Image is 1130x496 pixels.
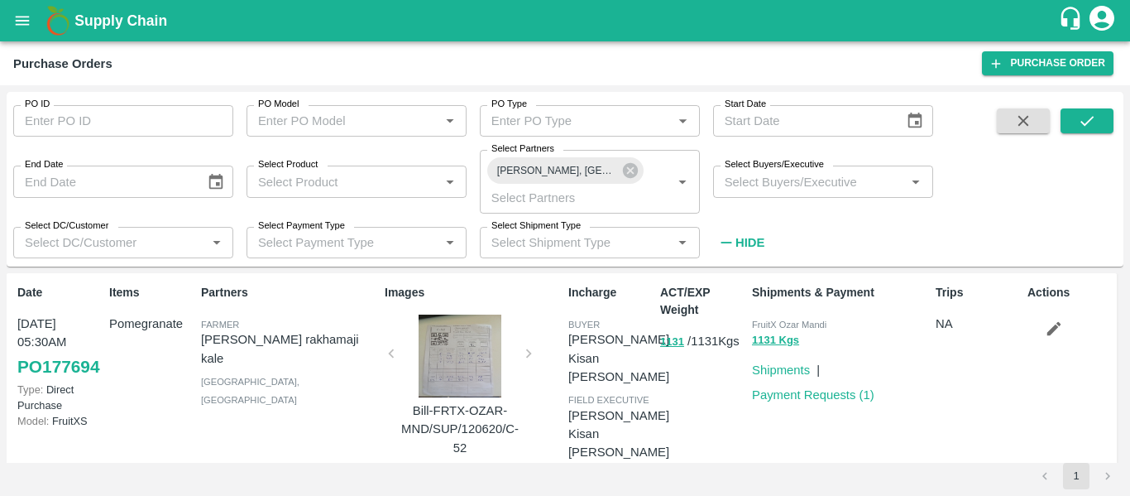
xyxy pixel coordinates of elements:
[752,388,874,402] a: Payment Requests (1)
[258,158,318,171] label: Select Product
[752,364,810,377] a: Shipments
[201,284,378,301] p: Partners
[485,232,668,253] input: Select Shipment Type
[568,284,654,301] p: Incharge
[725,158,824,171] label: Select Buyers/Executive
[568,395,649,405] span: field executive
[258,219,345,233] label: Select Payment Type
[13,105,233,137] input: Enter PO ID
[17,415,49,427] span: Model:
[568,407,669,462] p: [PERSON_NAME] Kisan [PERSON_NAME]
[810,354,820,379] div: |
[201,377,299,405] span: [GEOGRAPHIC_DATA] , [GEOGRAPHIC_DATA]
[109,315,194,333] p: Pomegranate
[936,315,1021,333] p: NA
[251,232,413,253] input: Select Payment Type
[17,352,99,382] a: PO177694
[752,331,799,350] button: 1131 Kgs
[568,330,669,386] p: [PERSON_NAME] Kisan [PERSON_NAME]
[439,110,461,132] button: Open
[1029,463,1123,489] nav: pagination navigation
[491,98,527,111] label: PO Type
[660,333,684,352] button: 1131
[17,315,103,352] p: [DATE] 05:30AM
[491,142,554,156] label: Select Partners
[1063,463,1089,489] button: page 1
[109,284,194,301] p: Items
[258,98,299,111] label: PO Model
[251,171,434,192] input: Select Product
[485,186,646,208] input: Select Partners
[713,229,769,257] button: Hide
[25,158,63,171] label: End Date
[491,219,581,233] label: Select Shipment Type
[672,110,693,132] button: Open
[899,105,931,137] button: Choose date
[905,171,927,193] button: Open
[17,284,103,301] p: Date
[41,4,74,37] img: logo
[18,232,201,253] input: Select DC/Customer
[200,166,232,198] button: Choose date
[735,236,764,249] strong: Hide
[439,232,461,253] button: Open
[74,9,1058,32] a: Supply Chain
[660,332,745,351] p: / 1131 Kgs
[568,320,600,330] span: buyer
[201,330,378,368] p: [PERSON_NAME] rakhamaji kale
[13,166,194,197] input: End Date
[385,284,562,301] p: Images
[1087,3,1117,38] div: account of current user
[206,232,227,253] button: Open
[1058,6,1087,36] div: customer-support
[936,284,1021,301] p: Trips
[3,2,41,40] button: open drawer
[660,284,745,319] p: ACT/EXP Weight
[251,110,413,132] input: Enter PO Model
[398,402,522,457] p: Bill-FRTX-OZAR-MND/SUP/120620/C-52
[74,12,167,29] b: Supply Chain
[725,98,766,111] label: Start Date
[487,162,626,180] span: [PERSON_NAME], [GEOGRAPHIC_DATA]-8767791798
[672,171,693,193] button: Open
[982,51,1113,75] a: Purchase Order
[25,98,50,111] label: PO ID
[718,171,901,192] input: Select Buyers/Executive
[13,53,113,75] div: Purchase Orders
[17,413,103,429] p: FruitXS
[713,105,893,137] input: Start Date
[201,320,239,330] span: Farmer
[752,320,826,330] span: FruitX Ozar Mandi
[487,157,644,184] div: [PERSON_NAME], [GEOGRAPHIC_DATA]-8767791798
[17,383,43,396] span: Type:
[25,219,108,233] label: Select DC/Customer
[485,110,646,132] input: Enter PO Type
[17,382,103,413] p: Direct Purchase
[439,171,461,193] button: Open
[672,232,693,253] button: Open
[752,284,929,301] p: Shipments & Payment
[1027,284,1113,301] p: Actions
